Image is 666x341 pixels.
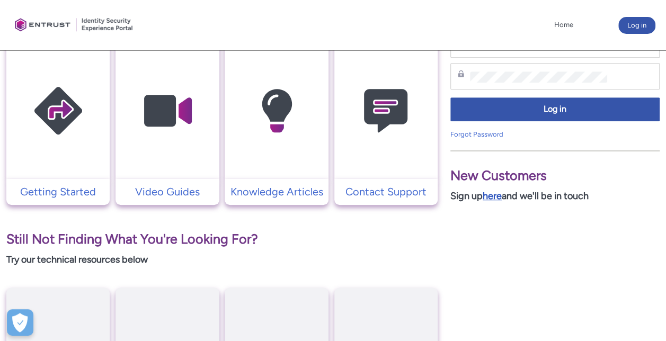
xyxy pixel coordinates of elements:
[7,309,33,336] button: Open Preferences
[230,184,323,200] p: Knowledge Articles
[12,184,104,200] p: Getting Started
[226,54,327,168] img: Knowledge Articles
[450,189,660,203] p: Sign up and we'll be in touch
[6,184,110,200] a: Getting Started
[450,97,660,121] button: Log in
[618,17,655,34] button: Log in
[552,17,576,33] a: Home
[450,130,503,138] a: Forgot Password
[450,166,660,186] p: New Customers
[121,184,214,200] p: Video Guides
[6,253,438,267] p: Try our technical resources below
[334,184,438,200] a: Contact Support
[117,54,218,168] img: Video Guides
[8,54,109,168] img: Getting Started
[116,184,219,200] a: Video Guides
[483,190,502,202] a: here
[457,103,653,115] span: Log in
[225,184,328,200] a: Knowledge Articles
[6,229,438,249] p: Still Not Finding What You're Looking For?
[340,184,432,200] p: Contact Support
[335,54,436,168] img: Contact Support
[7,309,33,336] div: Cookie Preferences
